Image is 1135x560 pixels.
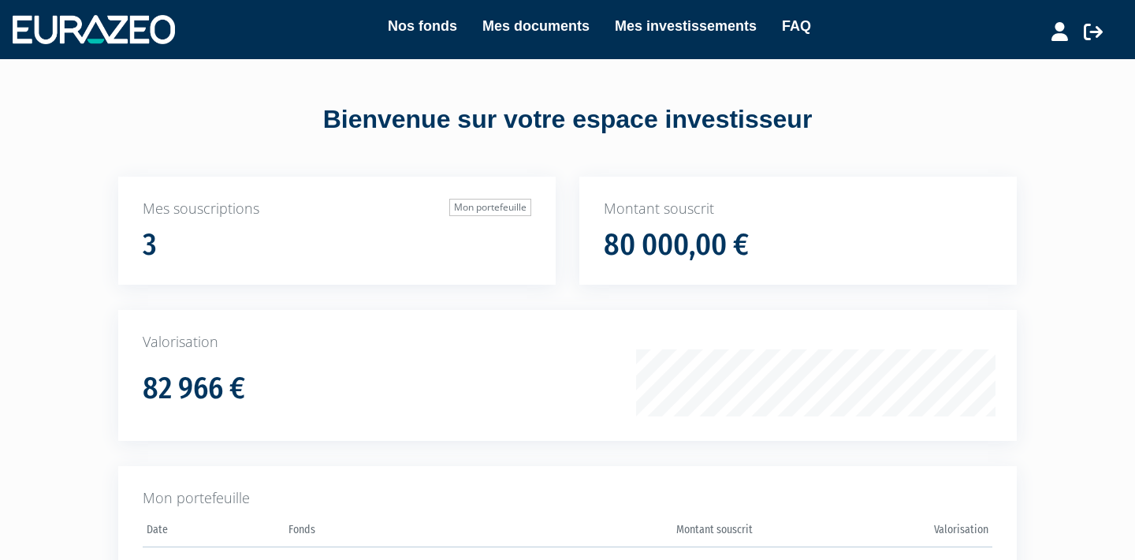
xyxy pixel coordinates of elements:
[604,199,992,219] p: Montant souscrit
[143,199,531,219] p: Mes souscriptions
[449,199,531,216] a: Mon portefeuille
[143,518,285,547] th: Date
[615,15,757,37] a: Mes investissements
[83,102,1052,138] div: Bienvenue sur votre espace investisseur
[143,229,157,262] h1: 3
[388,15,457,37] a: Nos fonds
[143,488,992,509] p: Mon portefeuille
[143,332,992,353] p: Valorisation
[604,229,749,262] h1: 80 000,00 €
[13,15,175,43] img: 1732889491-logotype_eurazeo_blanc_rvb.png
[482,15,590,37] a: Mes documents
[520,518,756,547] th: Montant souscrit
[782,15,811,37] a: FAQ
[285,518,520,547] th: Fonds
[143,372,245,405] h1: 82 966 €
[757,518,992,547] th: Valorisation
